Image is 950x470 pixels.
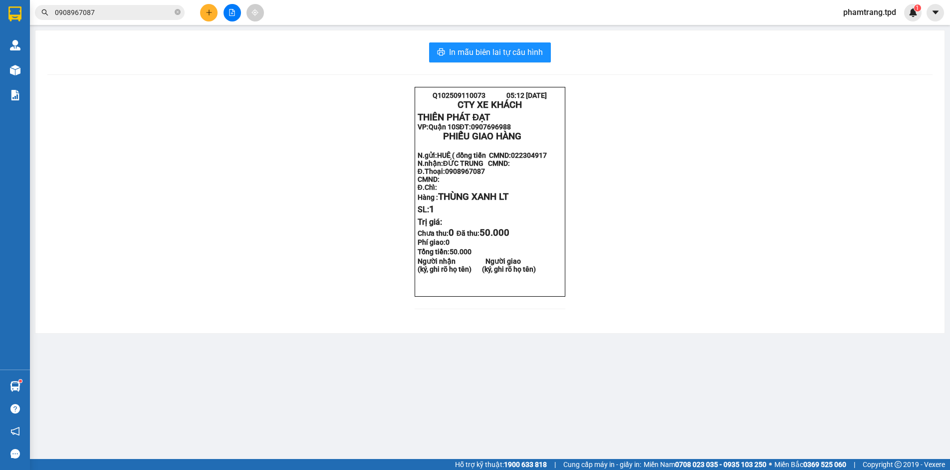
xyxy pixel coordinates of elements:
span: Cung cấp máy in - giấy in: [563,459,641,470]
span: SL: [418,205,435,214]
span: Hỗ trợ kỹ thuật: [455,459,547,470]
strong: (ký, ghi rõ họ tên) (ký, ghi rõ họ tên) [418,265,536,273]
span: plus [206,9,213,16]
button: plus [200,4,218,21]
span: PHIẾU GIAO HÀNG [443,131,521,142]
span: | [854,459,855,470]
strong: Người nhận Người giao [418,257,521,265]
span: Q102509110073 [433,91,485,99]
span: close-circle [175,8,181,17]
img: icon-new-feature [909,8,918,17]
span: 50.000 [450,248,472,256]
sup: 1 [914,4,921,11]
span: printer [437,48,445,57]
span: In mẫu biên lai tự cấu hình [449,46,543,58]
span: 0 [446,238,450,246]
img: warehouse-icon [10,65,20,75]
strong: Đ.Thoại: [418,167,485,175]
button: printerIn mẫu biên lai tự cấu hình [429,42,551,62]
span: Miền Nam [644,459,766,470]
strong: Chưa thu: Đã thu: [418,229,509,237]
span: ĐỨC TRUNG CMND: [443,159,510,167]
span: message [10,449,20,459]
img: warehouse-icon [10,40,20,50]
input: Tìm tên, số ĐT hoặc mã đơn [55,7,173,18]
strong: 0369 525 060 [803,461,846,469]
span: ⚪️ [769,463,772,467]
span: 022304917 [511,151,547,159]
span: Miền Bắc [774,459,846,470]
img: solution-icon [10,90,20,100]
span: Trị giá: [418,217,442,227]
img: logo-vxr [8,6,21,21]
span: search [41,9,48,16]
strong: Đ.Chỉ: [418,183,437,191]
button: caret-down [927,4,944,21]
span: copyright [895,461,902,468]
span: 1 [429,204,435,215]
span: 05:12 [506,91,524,99]
span: 0908967087 [445,167,485,175]
strong: Hàng : [418,193,508,201]
span: phamtrang.tpd [835,6,904,18]
button: file-add [224,4,241,21]
button: aim [246,4,264,21]
img: warehouse-icon [10,381,20,392]
strong: N.nhận: [418,159,510,167]
span: 0907696988 [471,123,511,131]
span: [DATE] [526,91,547,99]
span: 50.000 [479,227,509,238]
span: 1 [916,4,919,11]
strong: Phí giao: [418,238,450,246]
span: close-circle [175,9,181,15]
span: notification [10,427,20,436]
span: aim [251,9,258,16]
span: Tổng tiền: [418,248,472,256]
span: caret-down [931,8,940,17]
span: | [554,459,556,470]
span: Quận 10 [429,123,456,131]
span: question-circle [10,404,20,414]
span: 0 [449,227,454,238]
strong: 0708 023 035 - 0935 103 250 [675,461,766,469]
strong: 1900 633 818 [504,461,547,469]
strong: THIÊN PHÁT ĐẠT [418,112,490,123]
strong: CTY XE KHÁCH [458,99,522,110]
sup: 1 [19,380,22,383]
strong: CMND: [418,175,440,183]
span: file-add [229,9,236,16]
span: THÙNG XANH LT [438,191,508,202]
strong: N.gửi: [418,151,547,159]
strong: VP: SĐT: [418,123,511,131]
span: HUÊ ( đồng tiến CMND: [437,151,547,159]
